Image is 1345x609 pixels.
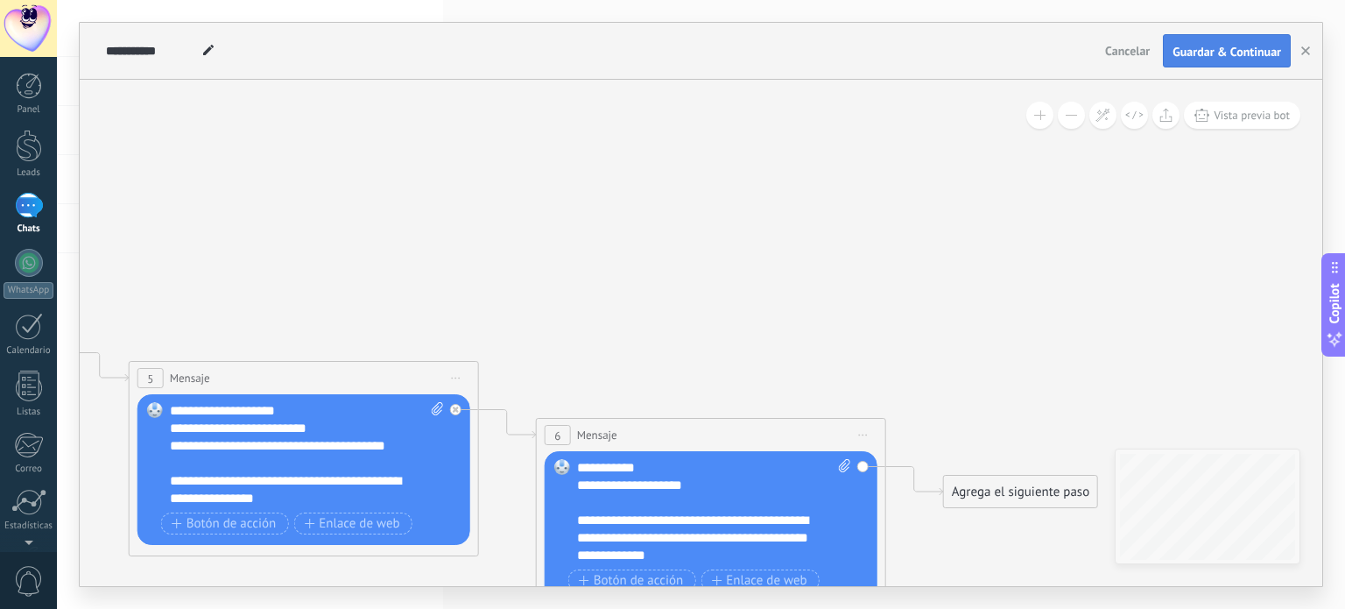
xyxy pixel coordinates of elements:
[579,574,684,588] span: Botón de acción
[1214,108,1290,123] span: Vista previa bot
[1163,34,1291,67] button: Guardar & Continuar
[577,427,617,443] span: Mensaje
[4,282,53,299] div: WhatsApp
[701,570,819,591] button: Enlace de web
[293,513,412,535] button: Enlace de web
[172,517,277,531] span: Botón de acción
[170,370,210,386] span: Mensaje
[4,407,54,418] div: Listas
[1326,283,1343,323] span: Copilot
[1184,102,1300,129] button: Vista previa bot
[944,478,1097,506] div: Agrega el siguiente paso
[568,570,696,591] button: Botón de acción
[4,104,54,116] div: Panel
[4,464,54,475] div: Correo
[1105,43,1150,59] span: Cancelar
[304,517,399,531] span: Enlace de web
[1172,46,1281,58] span: Guardar & Continuar
[711,574,806,588] span: Enlace de web
[554,428,560,443] span: 6
[4,345,54,357] div: Calendario
[147,372,153,386] span: 5
[4,520,54,532] div: Estadísticas
[4,167,54,179] div: Leads
[4,223,54,235] div: Chats
[1098,38,1157,64] button: Cancelar
[161,513,289,535] button: Botón de acción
